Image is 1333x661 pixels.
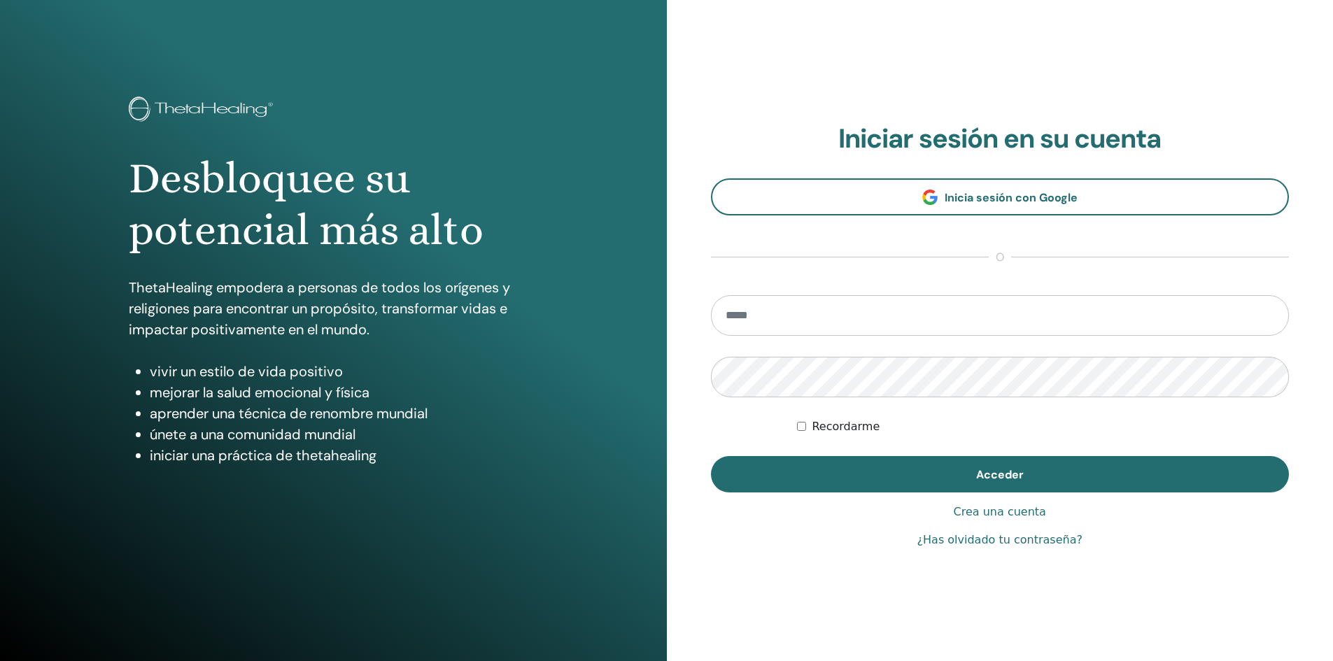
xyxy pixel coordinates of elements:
[989,249,1011,266] span: o
[812,418,880,435] label: Recordarme
[711,178,1290,215] a: Inicia sesión con Google
[797,418,1289,435] div: Mantenerme autenticado indefinidamente o hasta cerrar la sesión manualmente
[917,532,1082,548] a: ¿Has olvidado tu contraseña?
[976,467,1024,482] span: Acceder
[150,382,538,403] li: mejorar la salud emocional y física
[150,361,538,382] li: vivir un estilo de vida positivo
[954,504,1046,520] a: Crea una cuenta
[129,277,538,340] p: ThetaHealing empodera a personas de todos los orígenes y religiones para encontrar un propósito, ...
[711,456,1290,492] button: Acceder
[150,445,538,466] li: iniciar una práctica de thetahealing
[945,190,1078,205] span: Inicia sesión con Google
[129,152,538,257] h1: Desbloquee su potencial más alto
[150,403,538,424] li: aprender una técnica de renombre mundial
[150,424,538,445] li: únete a una comunidad mundial
[711,123,1290,155] h2: Iniciar sesión en su cuenta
